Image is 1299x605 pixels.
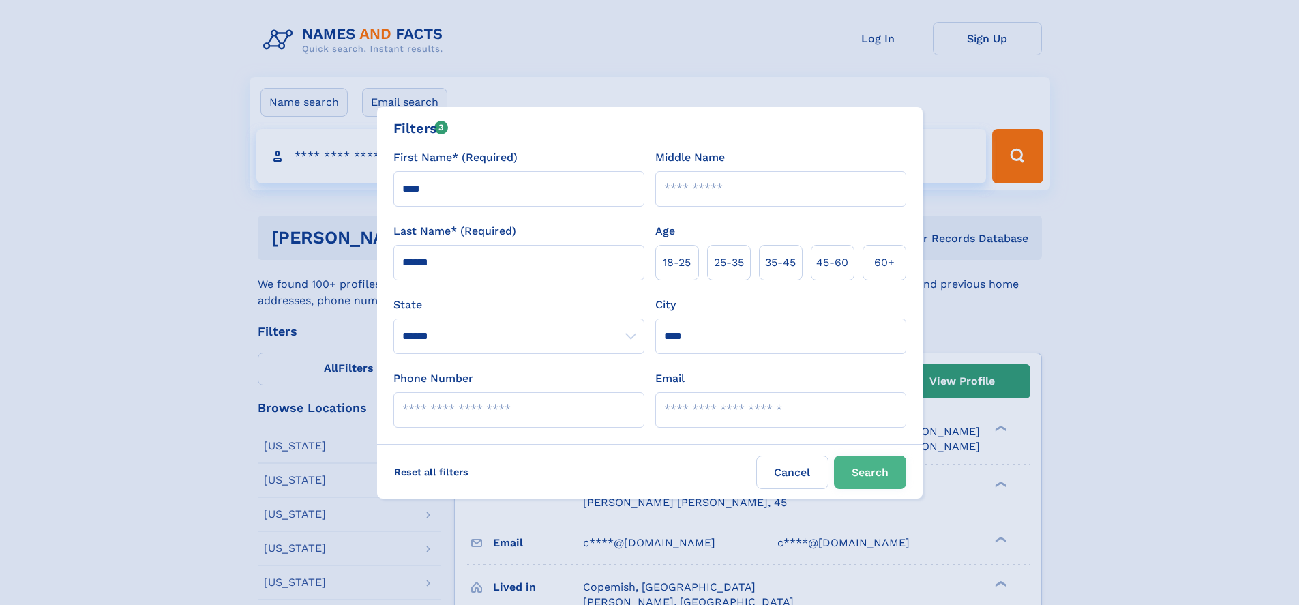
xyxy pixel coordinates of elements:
[655,370,685,387] label: Email
[393,223,516,239] label: Last Name* (Required)
[714,254,744,271] span: 25‑35
[393,297,644,313] label: State
[655,297,676,313] label: City
[393,370,473,387] label: Phone Number
[756,456,828,489] label: Cancel
[663,254,691,271] span: 18‑25
[816,254,848,271] span: 45‑60
[655,223,675,239] label: Age
[393,149,518,166] label: First Name* (Required)
[765,254,796,271] span: 35‑45
[385,456,477,488] label: Reset all filters
[874,254,895,271] span: 60+
[834,456,906,489] button: Search
[393,118,449,138] div: Filters
[655,149,725,166] label: Middle Name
